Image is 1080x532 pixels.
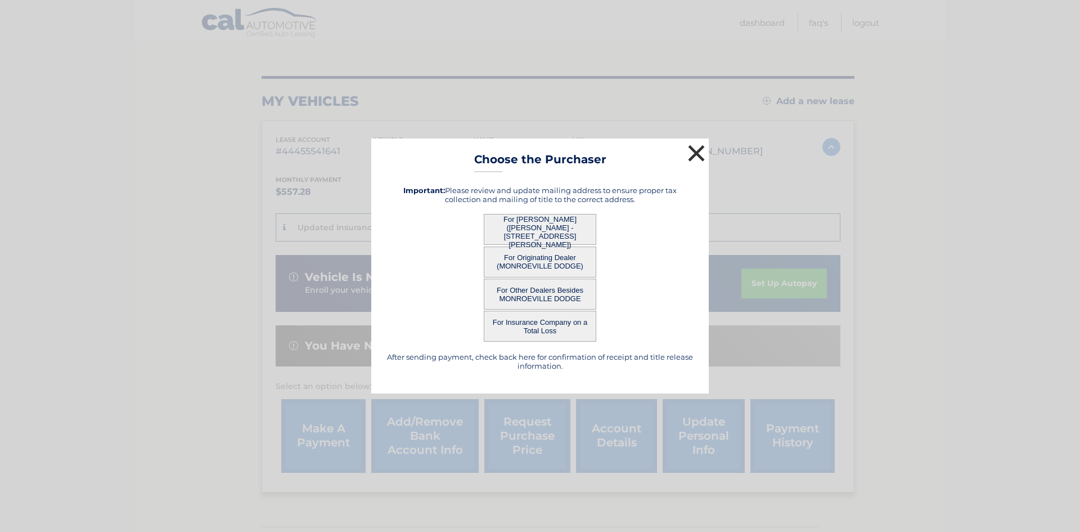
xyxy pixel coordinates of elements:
button: For Originating Dealer (MONROEVILLE DODGE) [484,247,596,278]
button: For Insurance Company on a Total Loss [484,311,596,342]
button: For [PERSON_NAME] ([PERSON_NAME] - [STREET_ADDRESS][PERSON_NAME]) [484,214,596,245]
button: For Other Dealers Besides MONROEVILLE DODGE [484,279,596,310]
strong: Important: [403,186,445,195]
h5: Please review and update mailing address to ensure proper tax collection and mailing of title to ... [385,186,695,204]
button: × [685,142,708,164]
h5: After sending payment, check back here for confirmation of receipt and title release information. [385,352,695,370]
h3: Choose the Purchaser [474,153,606,172]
